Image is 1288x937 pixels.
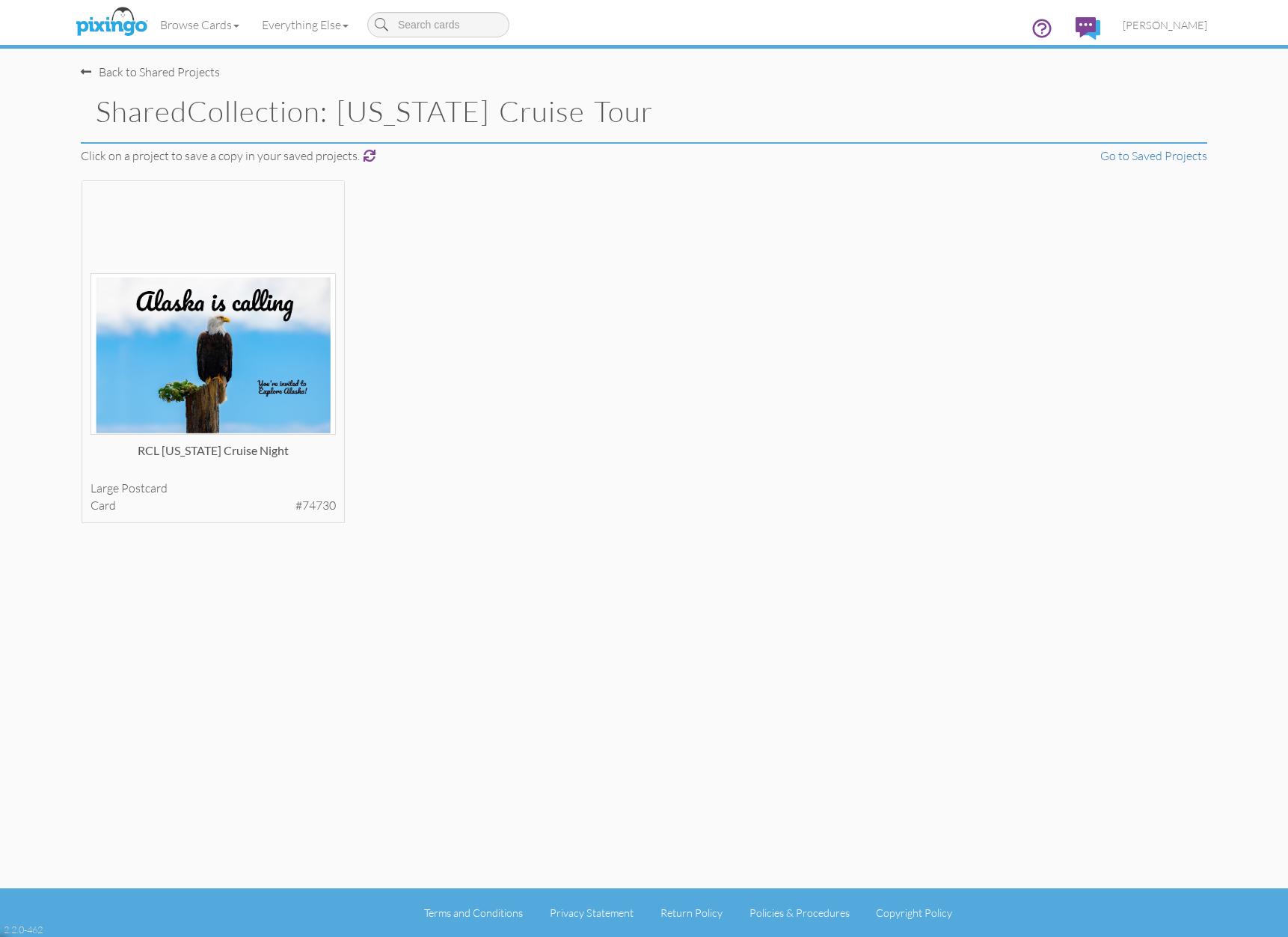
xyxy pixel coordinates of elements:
a: Everything Else [251,6,360,43]
div: RCL [US_STATE] Cruise Night [91,442,337,472]
div: Back to Shared Projects [81,64,220,81]
div: 2.2.0-462 [4,923,43,936]
span: large [91,480,119,495]
img: pixingo logo [72,4,151,41]
a: Terms and Conditions [424,906,523,919]
div: Click on a project to save a copy in your saved projects. [70,147,835,165]
span: #74730 [295,497,336,514]
a: Privacy Statement [550,906,634,919]
a: Copyright Policy [876,906,952,919]
img: comments.svg [1076,17,1100,40]
nav-back: Shared Projects [81,49,1207,81]
a: Return Policy [660,906,723,919]
a: [PERSON_NAME] [1111,6,1218,44]
a: Policies & Procedures [749,906,850,919]
span: Shared [96,94,187,129]
img: 135174-1-1756561809963-a134590269571d86-qa.jpg [91,273,337,436]
h1: Collection: [US_STATE] Cruise Tour [96,96,824,127]
span: [PERSON_NAME] [1123,19,1207,31]
a: Go to Saved Projects [1100,148,1207,163]
span: postcard [121,480,168,495]
div: card [91,497,337,514]
a: Browse Cards [149,6,251,43]
input: Search cards [367,12,509,37]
